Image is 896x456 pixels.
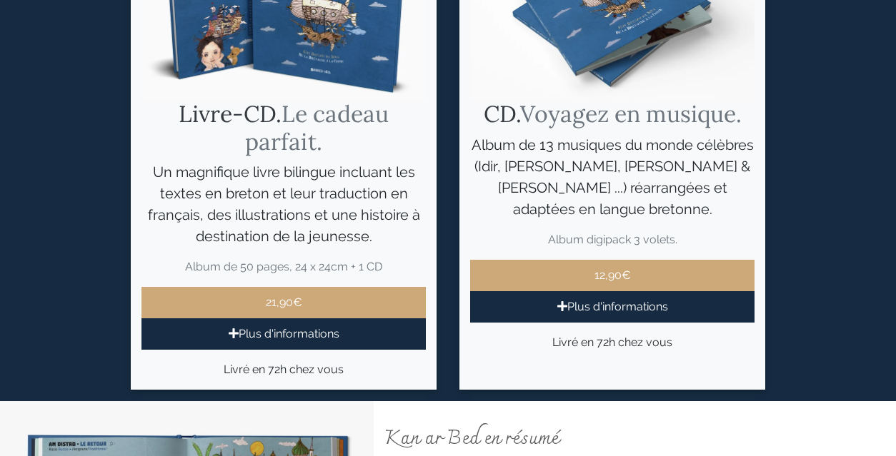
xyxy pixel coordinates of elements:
p: Plus d'informations [141,318,426,350]
p: Livré en 72h chez vous [141,361,426,378]
p: Album de 13 musiques du monde célèbres (Idir, [PERSON_NAME], [PERSON_NAME] & [PERSON_NAME] ...) r... [470,134,755,220]
span: Voyagez en musique. [520,99,742,128]
p: 21,90€ [141,287,426,318]
span: Le cadeau parfait. [245,99,389,156]
h3: Livre-CD. [141,101,426,156]
p: Album de 50 pages, 24 x 24cm + 1 CD [141,258,426,275]
p: Album digipack 3 volets. [470,231,755,248]
p: Plus d'informations [470,291,755,323]
h3: Kan ar Bed en résumé [384,427,886,452]
h3: CD. [470,101,755,128]
p: 12,90€ [470,260,755,291]
p: Un magnifique livre bilingue incluant les textes en breton et leur traduction en français, des il... [141,161,426,247]
p: Livré en 72h chez vous [470,334,755,351]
